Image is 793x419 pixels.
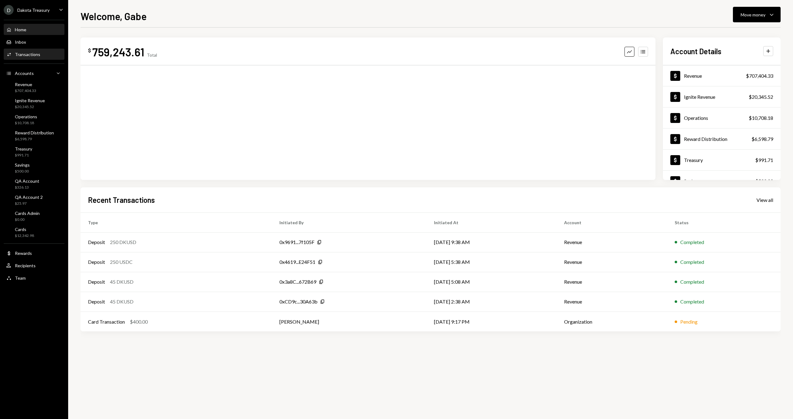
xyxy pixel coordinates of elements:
[557,292,667,312] td: Revenue
[557,272,667,292] td: Revenue
[81,212,272,232] th: Type
[749,93,773,101] div: $20,345.52
[15,211,40,216] div: Cards Admin
[663,129,781,149] a: Reward Distribution$6,598.79
[680,278,704,286] div: Completed
[557,232,667,252] td: Revenue
[272,212,427,232] th: Initiated By
[684,115,708,121] div: Operations
[15,169,30,174] div: $500.00
[4,36,64,47] a: Inbox
[15,162,30,168] div: Savings
[88,278,105,286] div: Deposit
[670,46,721,56] h2: Account Details
[4,193,64,207] a: QA Account 2$25.97
[663,107,781,128] a: Operations$10,708.18
[4,177,64,191] a: QA Account$326.13
[684,73,702,79] div: Revenue
[4,112,64,127] a: Operations$10,708.18
[680,238,704,246] div: Completed
[88,47,91,54] div: $
[684,178,700,184] div: Savings
[15,120,37,126] div: $10,708.18
[755,177,773,185] div: $500.00
[88,298,105,305] div: Deposit
[15,263,36,268] div: Recipients
[15,201,43,206] div: $25.97
[680,298,704,305] div: Completed
[15,275,26,281] div: Team
[279,238,314,246] div: 0x9691...7f105F
[15,146,32,151] div: Treasury
[749,114,773,122] div: $10,708.18
[4,247,64,259] a: Rewards
[15,185,39,190] div: $326.13
[756,196,773,203] a: View all
[755,156,773,164] div: $991.71
[110,238,136,246] div: 250 DKUSD
[680,318,698,325] div: Pending
[279,298,318,305] div: 0xCD9c...30A63b
[17,7,50,13] div: Dakota Treasury
[279,278,316,286] div: 0x3a8C...672B69
[557,312,667,331] td: Organization
[88,195,155,205] h2: Recent Transactions
[15,227,34,232] div: Cards
[88,258,105,266] div: Deposit
[15,27,26,32] div: Home
[733,7,781,22] button: Move money
[15,98,45,103] div: Ignite Revenue
[4,272,64,283] a: Team
[756,197,773,203] div: View all
[684,136,727,142] div: Reward Distribution
[15,130,54,135] div: Reward Distribution
[110,258,133,266] div: 250 USDC
[557,212,667,232] th: Account
[751,135,773,143] div: $6,598.79
[684,94,715,100] div: Ignite Revenue
[4,128,64,143] a: Reward Distribution$6,598.79
[4,260,64,271] a: Recipients
[663,65,781,86] a: Revenue$707,404.33
[15,104,45,110] div: $20,345.52
[663,150,781,170] a: Treasury$991.71
[427,312,557,331] td: [DATE] 9:17 PM
[663,86,781,107] a: Ignite Revenue$20,345.52
[4,49,64,60] a: Transactions
[4,24,64,35] a: Home
[15,39,26,45] div: Inbox
[15,233,34,238] div: $12,342.98
[427,232,557,252] td: [DATE] 9:38 AM
[15,71,34,76] div: Accounts
[88,318,125,325] div: Card Transaction
[4,209,64,224] a: Cards Admin$0.00
[15,82,36,87] div: Revenue
[557,252,667,272] td: Revenue
[15,114,37,119] div: Operations
[15,178,39,184] div: QA Account
[4,68,64,79] a: Accounts
[741,11,765,18] div: Move money
[680,258,704,266] div: Completed
[4,80,64,95] a: Revenue$707,404.33
[427,212,557,232] th: Initiated At
[110,298,134,305] div: 45 DKUSD
[684,157,703,163] div: Treasury
[15,153,32,158] div: $991.71
[427,272,557,292] td: [DATE] 5:08 AM
[427,292,557,312] td: [DATE] 2:38 AM
[81,10,147,22] h1: Welcome, Gabe
[272,312,427,331] td: [PERSON_NAME]
[15,88,36,94] div: $707,404.33
[4,96,64,111] a: Ignite Revenue$20,345.52
[427,252,557,272] td: [DATE] 5:38 AM
[663,171,781,191] a: Savings$500.00
[4,144,64,159] a: Treasury$991.71
[4,225,64,240] a: Cards$12,342.98
[130,318,148,325] div: $400.00
[4,5,14,15] div: D
[92,45,144,59] div: 759,243.61
[15,137,54,142] div: $6,598.79
[110,278,134,286] div: 45 DKUSD
[15,217,40,222] div: $0.00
